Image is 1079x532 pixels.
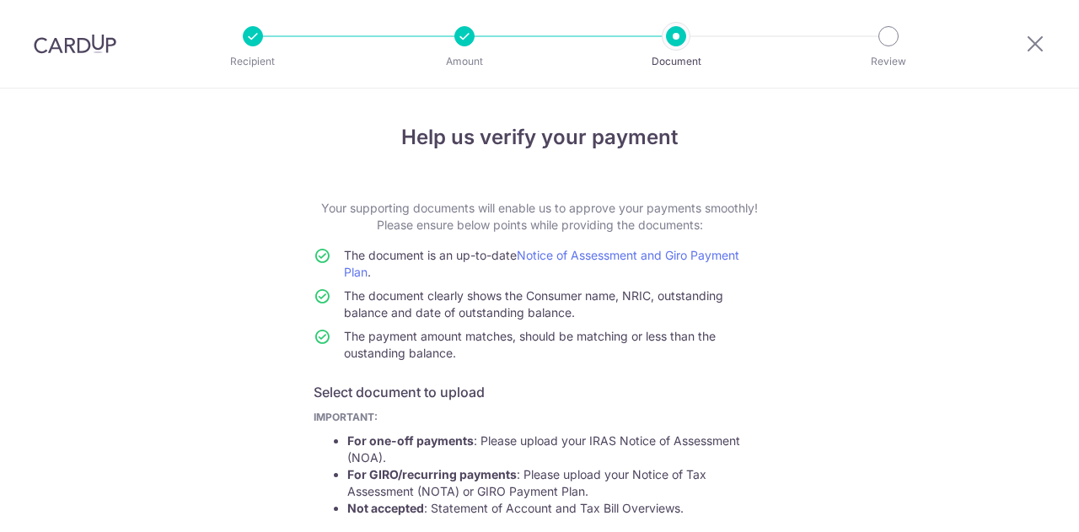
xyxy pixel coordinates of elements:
[347,433,474,448] strong: For one-off payments
[314,122,765,153] h4: Help us verify your payment
[347,500,765,517] li: : Statement of Account and Tax Bill Overviews.
[344,248,739,279] span: The document is an up-to-date .
[347,501,424,515] strong: Not accepted
[314,200,765,234] p: Your supporting documents will enable us to approve your payments smoothly! Please ensure below p...
[34,34,116,54] img: CardUp
[191,53,315,70] p: Recipient
[402,53,527,70] p: Amount
[344,288,723,320] span: The document clearly shows the Consumer name, NRIC, outstanding balance and date of outstanding b...
[614,53,738,70] p: Document
[314,411,378,423] b: IMPORTANT:
[826,53,951,70] p: Review
[971,481,1062,524] iframe: Opens a widget where you can find more information
[347,433,765,466] li: : Please upload your IRAS Notice of Assessment (NOA).
[347,467,517,481] strong: For GIRO/recurring payments
[344,329,716,360] span: The payment amount matches, should be matching or less than the oustanding balance.
[347,466,765,500] li: : Please upload your Notice of Tax Assessment (NOTA) or GIRO Payment Plan.
[344,248,739,279] a: Notice of Assessment and Giro Payment Plan
[314,382,765,402] h6: Select document to upload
